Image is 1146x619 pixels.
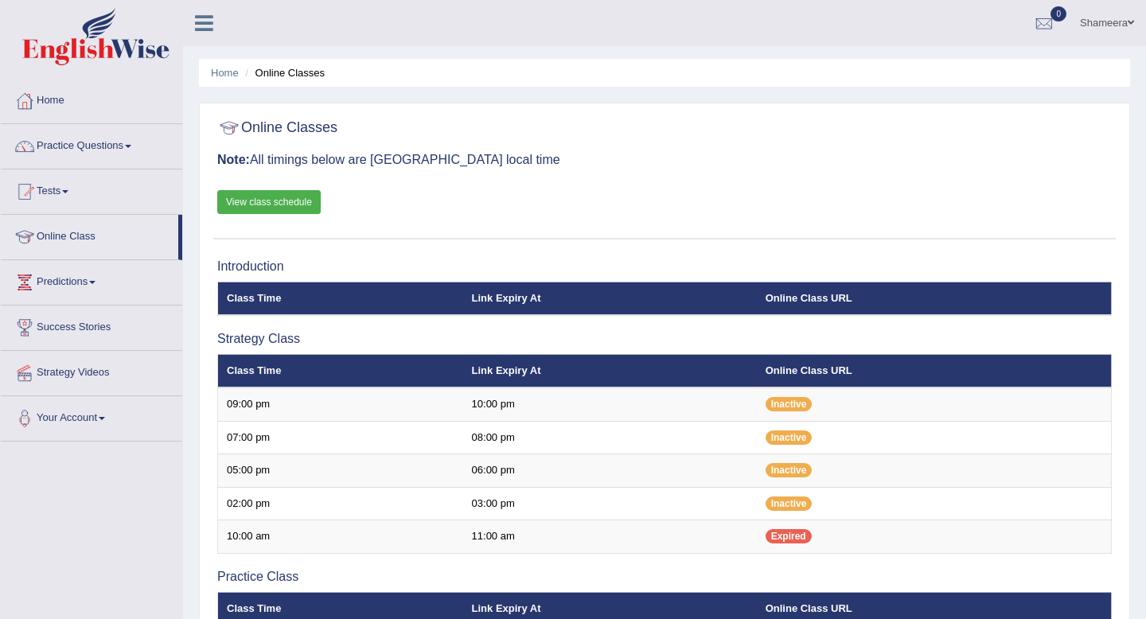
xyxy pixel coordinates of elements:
[217,332,1112,346] h3: Strategy Class
[217,116,337,140] h2: Online Classes
[218,282,463,315] th: Class Time
[1,306,182,345] a: Success Stories
[1,351,182,391] a: Strategy Videos
[218,454,463,488] td: 05:00 pm
[463,354,757,387] th: Link Expiry At
[1,396,182,436] a: Your Account
[1,215,178,255] a: Online Class
[217,153,250,166] b: Note:
[463,387,757,421] td: 10:00 pm
[463,282,757,315] th: Link Expiry At
[1,124,182,164] a: Practice Questions
[218,520,463,554] td: 10:00 am
[463,421,757,454] td: 08:00 pm
[757,282,1112,315] th: Online Class URL
[1,169,182,209] a: Tests
[766,430,813,445] span: Inactive
[757,354,1112,387] th: Online Class URL
[766,463,813,477] span: Inactive
[211,67,239,79] a: Home
[218,354,463,387] th: Class Time
[766,397,813,411] span: Inactive
[766,529,812,543] span: Expired
[766,496,813,511] span: Inactive
[217,190,321,214] a: View class schedule
[217,153,1112,167] h3: All timings below are [GEOGRAPHIC_DATA] local time
[218,421,463,454] td: 07:00 pm
[463,487,757,520] td: 03:00 pm
[463,520,757,554] td: 11:00 am
[1,79,182,119] a: Home
[217,259,1112,274] h3: Introduction
[463,454,757,488] td: 06:00 pm
[217,570,1112,584] h3: Practice Class
[241,65,325,80] li: Online Classes
[1050,6,1066,21] span: 0
[218,387,463,421] td: 09:00 pm
[1,260,182,300] a: Predictions
[218,487,463,520] td: 02:00 pm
